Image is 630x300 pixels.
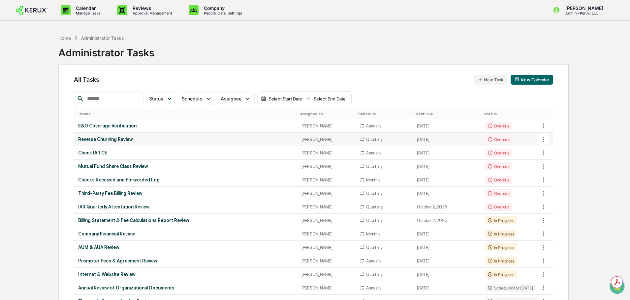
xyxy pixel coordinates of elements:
[199,11,245,15] p: People, Data, Settings
[413,119,481,133] td: [DATE]
[301,286,352,290] div: [PERSON_NAME]
[515,77,519,82] img: calendar
[22,50,108,57] div: Start new chat
[485,203,512,211] div: Overdue
[366,164,383,169] div: Quarterly
[358,112,410,116] div: Toggle SortBy
[609,278,627,296] iframe: Open customer support
[7,14,120,24] p: How can we help?
[366,272,383,277] div: Quarterly
[78,177,293,182] div: Checks Received and Forwarded Log
[13,83,43,90] span: Preclearance
[112,52,120,60] button: Start new chat
[366,259,381,263] div: Annually
[413,281,481,295] td: [DATE]
[301,232,352,236] div: [PERSON_NAME]
[301,177,352,182] div: [PERSON_NAME]
[48,84,53,89] div: 🗄️
[7,84,12,89] div: 🖐️
[301,259,352,263] div: [PERSON_NAME]
[312,96,348,101] div: Select End Date
[78,204,293,209] div: IAR Quarterly Attestation Review
[54,83,82,90] span: Attestations
[268,96,304,101] div: Select Start Date
[78,150,293,155] div: Check IAR CE
[366,218,383,223] div: Quarterly
[71,11,104,15] p: Manage Tasks
[413,160,481,173] td: [DATE]
[149,96,163,101] span: Status
[301,164,352,169] div: [PERSON_NAME]
[413,227,481,241] td: [DATE]
[127,5,175,11] p: Reviews
[413,214,481,227] td: October 2, 2025
[413,173,481,187] td: [DATE]
[58,35,71,41] div: Home
[301,123,352,128] div: [PERSON_NAME]
[485,149,512,157] div: Overdue
[78,231,293,236] div: Company Financial Review
[560,5,607,11] p: [PERSON_NAME]
[485,135,512,143] div: Overdue
[7,50,18,62] img: 1746055101610-c473b297-6a78-478c-a979-82029cc54cd1
[366,177,380,182] div: Monthly
[413,200,481,214] td: October 2, 2025
[485,162,512,170] div: Overdue
[485,176,512,184] div: Overdue
[182,96,202,101] span: Schedule
[485,284,536,292] div: Scheduled for [DATE]
[78,137,293,142] div: Reverse Churning Review
[301,205,352,209] div: [PERSON_NAME]
[485,257,517,265] div: In Progress
[366,191,383,196] div: Quarterly
[413,241,481,254] td: [DATE]
[511,75,553,85] button: View Calendar
[301,137,352,142] div: [PERSON_NAME]
[484,112,537,116] div: Toggle SortBy
[413,254,481,268] td: [DATE]
[416,112,478,116] div: Toggle SortBy
[413,133,481,146] td: [DATE]
[485,216,517,224] div: In Progress
[78,218,293,223] div: Billing Statement & Fee Calculations Report Review
[366,286,381,290] div: Annually
[78,285,293,290] div: Annual Review of Organizational Documents
[560,11,607,15] p: Admin • Kerux, LLC
[78,272,293,277] div: Internet & Website Review
[301,218,352,223] div: [PERSON_NAME]
[485,122,512,130] div: Overdue
[78,258,293,263] div: Promoter Fees & Agreement Review
[78,245,293,250] div: AUM & AUA Review
[78,123,293,128] div: E&O Coverage Verification
[71,5,104,11] p: Calendar
[221,96,241,101] span: Assignee
[78,191,293,196] div: Third-Party Fee Billing Review
[413,187,481,200] td: [DATE]
[66,112,80,117] span: Pylon
[47,111,80,117] a: Powered byPylon
[261,96,266,101] img: calendar
[79,112,295,116] div: Toggle SortBy
[485,270,517,278] div: In Progress
[16,6,47,15] img: logo
[540,112,553,116] div: Toggle SortBy
[413,146,481,160] td: [DATE]
[305,96,310,101] img: arrow right
[7,96,12,101] div: 🔎
[4,93,44,105] a: 🔎Data Lookup
[74,76,99,83] span: All Tasks
[413,268,481,281] td: [DATE]
[366,137,383,142] div: Quarterly
[58,41,154,59] div: Administrator Tasks
[301,272,352,277] div: [PERSON_NAME]
[366,123,381,128] div: Annually
[485,189,512,197] div: Overdue
[13,95,42,102] span: Data Lookup
[366,245,383,250] div: Quarterly
[474,75,507,85] button: New Task
[301,191,352,196] div: [PERSON_NAME]
[366,205,383,209] div: Quarterly
[300,112,353,116] div: Toggle SortBy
